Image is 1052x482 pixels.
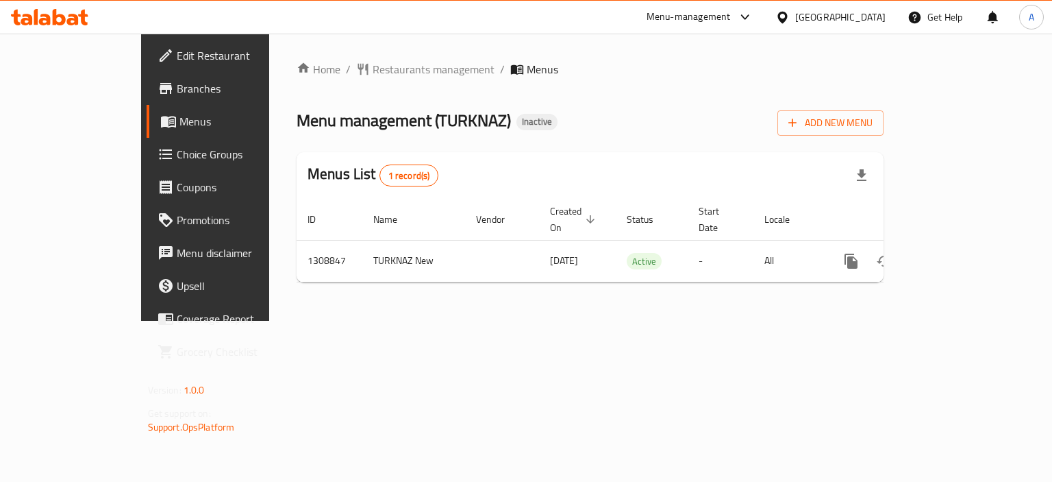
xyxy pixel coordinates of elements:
[184,381,205,399] span: 1.0.0
[764,211,807,228] span: Locale
[147,138,317,171] a: Choice Groups
[777,110,884,136] button: Add New Menu
[177,212,306,228] span: Promotions
[147,302,317,335] a: Coverage Report
[868,245,901,278] button: Change Status
[177,47,306,64] span: Edit Restaurant
[527,61,558,77] span: Menus
[147,269,317,302] a: Upsell
[308,211,334,228] span: ID
[177,80,306,97] span: Branches
[500,61,505,77] li: /
[476,211,523,228] span: Vendor
[177,146,306,162] span: Choice Groups
[177,344,306,360] span: Grocery Checklist
[699,203,737,236] span: Start Date
[516,116,558,128] span: Inactive
[148,418,235,436] a: Support.OpsPlatform
[297,61,340,77] a: Home
[824,199,977,241] th: Actions
[147,335,317,368] a: Grocery Checklist
[688,240,753,282] td: -
[297,105,511,136] span: Menu management ( TURKNAZ )
[346,61,351,77] li: /
[177,278,306,294] span: Upsell
[147,204,317,237] a: Promotions
[379,165,439,186] div: Total records count
[362,240,465,282] td: TURKNAZ New
[356,61,494,77] a: Restaurants management
[308,164,438,186] h2: Menus List
[380,169,438,182] span: 1 record(s)
[177,179,306,195] span: Coupons
[1029,10,1034,25] span: A
[753,240,824,282] td: All
[627,211,671,228] span: Status
[550,203,599,236] span: Created On
[179,113,306,130] span: Menus
[297,199,977,282] table: enhanced table
[148,405,211,422] span: Get support on:
[373,211,415,228] span: Name
[627,254,662,269] span: Active
[147,237,317,269] a: Menu disclaimer
[795,10,886,25] div: [GEOGRAPHIC_DATA]
[177,311,306,327] span: Coverage Report
[147,105,317,138] a: Menus
[373,61,494,77] span: Restaurants management
[177,245,306,261] span: Menu disclaimer
[516,114,558,130] div: Inactive
[147,171,317,204] a: Coupons
[147,72,317,105] a: Branches
[297,61,884,77] nav: breadcrumb
[148,381,181,399] span: Version:
[550,252,578,269] span: [DATE]
[647,9,731,25] div: Menu-management
[788,115,873,132] span: Add New Menu
[147,39,317,72] a: Edit Restaurant
[835,245,868,278] button: more
[297,240,362,282] td: 1308847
